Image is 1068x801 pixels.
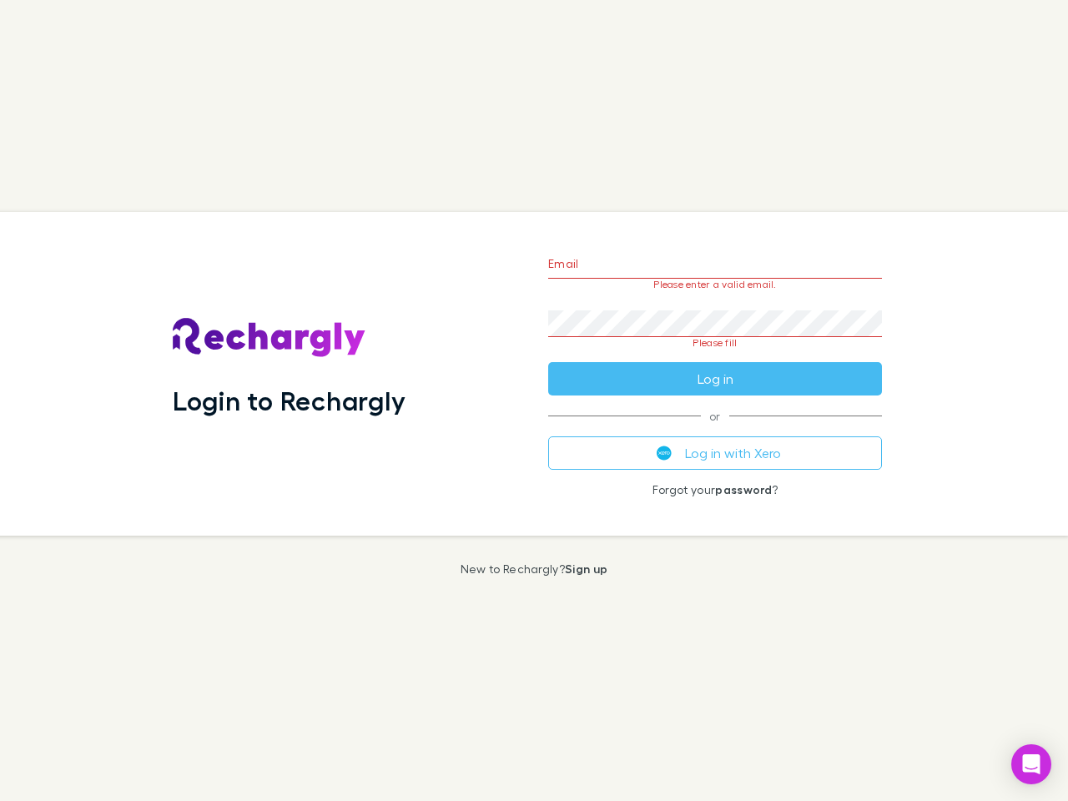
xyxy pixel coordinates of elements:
p: New to Rechargly? [461,562,608,576]
p: Please enter a valid email. [548,279,882,290]
a: Sign up [565,562,607,576]
h1: Login to Rechargly [173,385,406,416]
p: Forgot your ? [548,483,882,496]
p: Please fill [548,337,882,349]
span: or [548,416,882,416]
img: Xero's logo [657,446,672,461]
button: Log in with Xero [548,436,882,470]
img: Rechargly's Logo [173,318,366,358]
button: Log in [548,362,882,395]
div: Open Intercom Messenger [1011,744,1051,784]
a: password [715,482,772,496]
